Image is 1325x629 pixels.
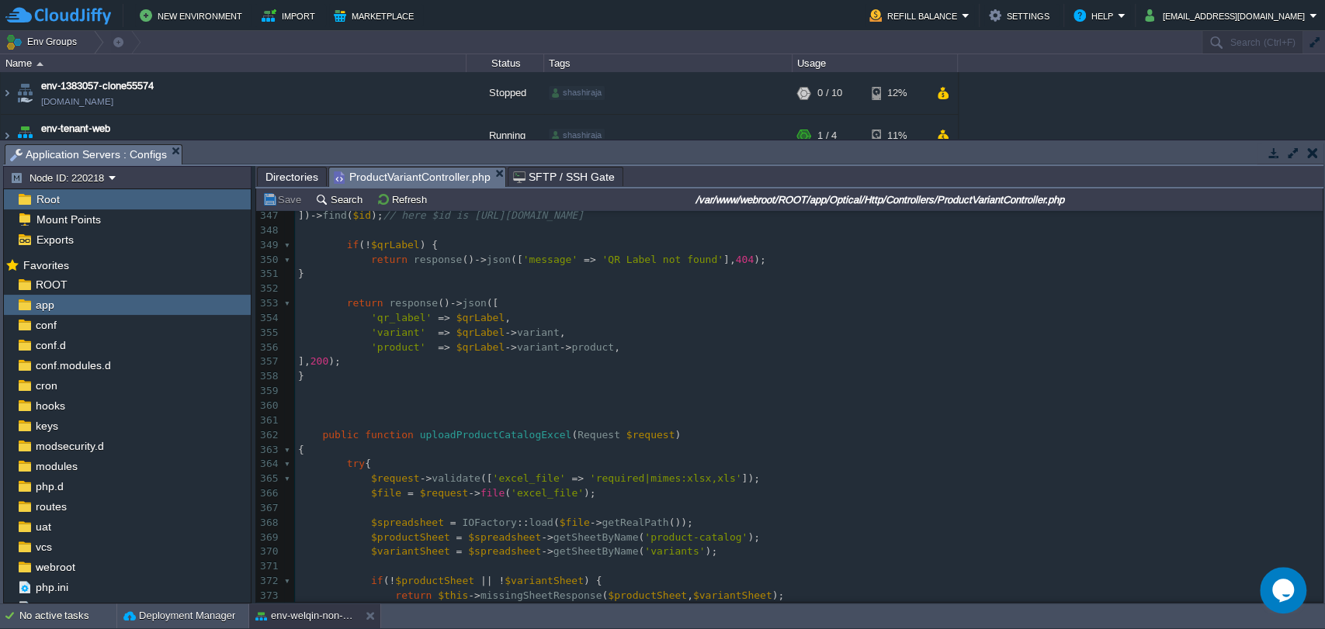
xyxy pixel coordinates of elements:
[256,267,281,282] div: 351
[371,545,450,557] span: $variantSheet
[693,589,772,601] span: $variantSheet
[560,341,572,353] span: ->
[468,531,541,543] span: $spreadsheet
[33,499,69,513] a: routes
[33,479,66,493] a: php.d
[371,341,425,353] span: 'product'
[371,575,383,586] span: if
[298,370,304,382] span: }
[256,428,281,443] div: 362
[33,459,80,473] a: modules
[256,457,281,472] div: 364
[256,384,281,399] div: 359
[584,254,596,265] span: =>
[468,545,541,557] span: $spreadsheet
[41,78,154,94] a: env-1383057-clone55574
[10,171,109,185] button: Node ID: 220218
[347,297,383,309] span: return
[492,472,565,484] span: 'excel_file'
[256,413,281,428] div: 361
[256,486,281,501] div: 366
[571,341,614,353] span: product
[553,545,639,557] span: getSheetByName
[395,575,474,586] span: $productSheet
[420,487,469,499] span: $request
[505,312,511,323] span: ,
[256,238,281,253] div: 349
[644,531,747,543] span: 'product-catalog'
[741,472,759,484] span: ]);
[371,327,425,338] span: 'variant'
[33,600,104,614] a: redeploy.conf
[571,472,584,484] span: =>
[487,254,511,265] span: json
[517,341,560,353] span: variant
[511,487,584,499] span: 'excel_file'
[310,355,328,367] span: 200
[255,608,353,624] button: env-welqin-non-prod
[33,439,106,453] a: modsecurity.d
[140,6,247,25] button: New Environment
[33,358,113,372] span: conf.modules.d
[383,209,584,221] span: // here $id is [URL][DOMAIN_NAME]
[626,429,675,441] span: $request
[438,341,450,353] span: =>
[383,575,390,586] span: (
[256,340,281,355] div: 356
[33,192,62,206] span: Root
[505,341,517,353] span: ->
[395,589,432,601] span: return
[256,223,281,238] div: 348
[450,517,456,528] span: =
[584,575,602,586] span: ) {
[553,517,560,528] span: (
[723,254,736,265] span: ],
[602,517,668,528] span: getRealPath
[1260,567,1309,613] iframe: chat widget
[487,297,499,309] span: ([
[262,192,306,206] button: Save
[498,575,505,586] span: !
[256,559,281,574] div: 371
[420,429,572,441] span: uploadProductCatalogExcel
[474,254,487,265] span: ->
[33,399,68,413] a: hooks
[256,574,281,589] div: 372
[456,327,505,338] span: $qrLabel
[298,444,304,455] span: {
[256,516,281,531] div: 368
[328,167,506,186] li: /var/www/webroot/ROOT/app/Optical/Http/Controllers/ProductVariantController.php
[371,472,420,484] span: $request
[322,429,359,441] span: public
[438,327,450,338] span: =>
[322,209,346,221] span: find
[517,517,529,528] span: ::
[456,531,463,543] span: =
[33,233,76,247] a: Exports
[505,487,511,499] span: (
[1,72,13,114] img: AMDAwAAAACH5BAEAAAAALAAAAAABAAEAAAICRAEAOw==
[438,297,450,309] span: ()
[747,531,760,543] span: );
[33,338,68,352] a: conf.d
[256,472,281,486] div: 365
[33,318,59,332] a: conf
[432,472,480,484] span: validate
[468,589,480,601] span: ->
[256,531,281,545] div: 369
[549,129,605,143] div: shashiraja
[638,545,644,557] span: (
[347,209,353,221] span: (
[513,168,615,186] span: SFTP / SSH Gate
[262,6,320,25] button: Import
[298,268,304,279] span: }
[456,545,463,557] span: =
[365,239,371,251] span: !
[668,517,692,528] span: ());
[480,575,493,586] span: ||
